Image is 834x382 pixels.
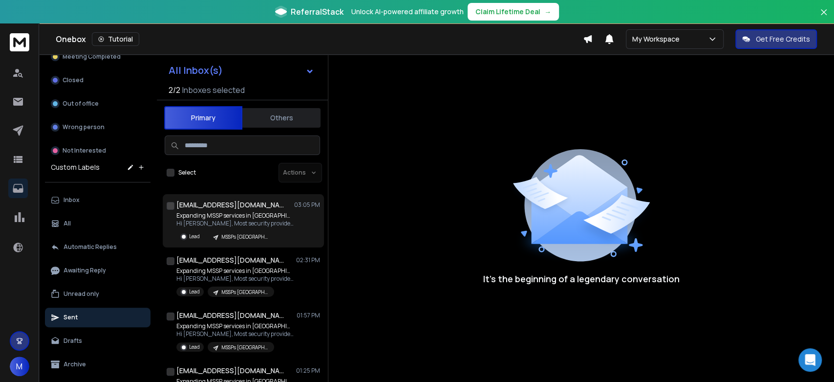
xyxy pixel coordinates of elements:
[189,288,200,295] p: Lead
[468,3,559,21] button: Claim Lifetime Deal→
[242,107,321,129] button: Others
[45,190,150,210] button: Inbox
[45,308,150,327] button: Sent
[735,29,817,49] button: Get Free Credits
[176,311,284,320] h1: [EMAIL_ADDRESS][DOMAIN_NAME]
[296,367,320,375] p: 01:25 PM
[64,290,99,298] p: Unread only
[64,196,80,204] p: Inbox
[64,314,78,321] p: Sent
[45,141,150,160] button: Not Interested
[161,61,322,80] button: All Inbox(s)
[176,322,294,330] p: Expanding MSSP services in [GEOGRAPHIC_DATA]
[45,284,150,304] button: Unread only
[45,355,150,374] button: Archive
[176,267,294,275] p: Expanding MSSP services in [GEOGRAPHIC_DATA]
[221,233,268,241] p: MSSPs [GEOGRAPHIC_DATA]
[63,53,121,61] p: Meeting Completed
[64,360,86,368] p: Archive
[63,76,84,84] p: Closed
[45,261,150,280] button: Awaiting Reply
[176,200,284,210] h1: [EMAIL_ADDRESS][DOMAIN_NAME]
[817,6,830,29] button: Close banner
[632,34,684,44] p: My Workspace
[63,123,105,131] p: Wrong person
[64,337,82,345] p: Drafts
[169,66,223,75] h1: All Inbox(s)
[544,7,551,17] span: →
[10,357,29,376] button: M
[221,344,268,351] p: MSSPs [GEOGRAPHIC_DATA]
[297,312,320,319] p: 01:57 PM
[176,220,294,227] p: Hi [PERSON_NAME], Most security providers
[798,348,822,372] div: Open Intercom Messenger
[351,7,464,17] p: Unlock AI-powered affiliate growth
[64,267,106,274] p: Awaiting Reply
[756,34,810,44] p: Get Free Credits
[45,47,150,67] button: Meeting Completed
[51,162,100,172] h3: Custom Labels
[182,84,245,96] h3: Inboxes selected
[164,106,242,130] button: Primary
[56,32,583,46] div: Onebox
[296,256,320,264] p: 02:31 PM
[189,343,200,351] p: Lead
[176,275,294,283] p: Hi [PERSON_NAME], Most security providers
[45,237,150,257] button: Automatic Replies
[45,331,150,351] button: Drafts
[176,366,284,376] h1: [EMAIL_ADDRESS][DOMAIN_NAME]
[176,330,294,338] p: Hi [PERSON_NAME], Most security providers
[176,255,284,265] h1: [EMAIL_ADDRESS][DOMAIN_NAME]
[169,84,180,96] span: 2 / 2
[178,169,196,177] label: Select
[45,214,150,233] button: All
[221,289,268,296] p: MSSPs [GEOGRAPHIC_DATA]
[176,212,294,220] p: Expanding MSSP services in [GEOGRAPHIC_DATA]
[45,70,150,90] button: Closed
[189,233,200,240] p: Lead
[291,6,343,18] span: ReferralStack
[64,220,71,227] p: All
[64,243,117,251] p: Automatic Replies
[92,32,139,46] button: Tutorial
[45,94,150,113] button: Out of office
[294,201,320,209] p: 03:05 PM
[63,147,106,155] p: Not Interested
[63,100,99,108] p: Out of office
[45,117,150,137] button: Wrong person
[483,272,680,286] p: It’s the beginning of a legendary conversation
